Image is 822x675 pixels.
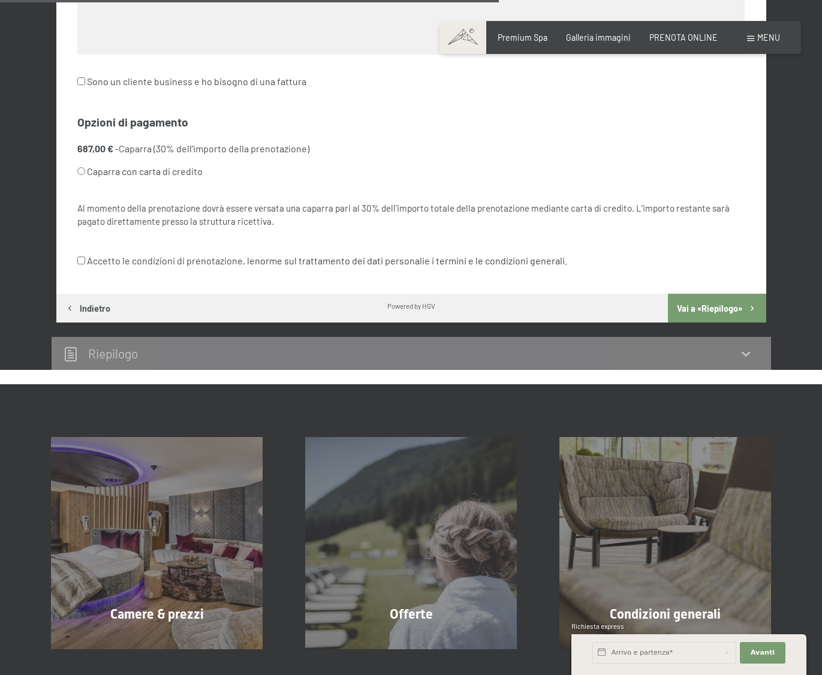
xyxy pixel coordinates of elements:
[566,32,631,43] a: Galleria immagini
[387,301,435,311] div: Powered by HGV
[610,607,721,622] span: Condizioni generali
[77,167,85,175] input: Caparra con carta di credito
[30,437,284,649] a: Vacanze in Trentino Alto Adige all'Hotel Schwarzenstein Camere & prezzi
[284,437,538,649] a: Vacanze in Trentino Alto Adige all'Hotel Schwarzenstein Offerte
[77,70,306,93] label: Sono un cliente business e ho bisogno di una fattura
[77,202,745,228] div: Al momento della prenotazione dovrà essere versata una caparra pari al 30% dell’importo totale de...
[77,114,188,131] legend: Opzioni di pagamento
[751,648,775,658] span: Avanti
[77,257,85,264] input: Accetto le condizioni di prenotazione, lenorme sul trattamento dei dati personalie i termini e le...
[77,160,716,183] label: Caparra con carta di credito
[255,255,424,266] a: norme sul trattamento dei dati personali
[88,346,138,361] h2: Riepilogo
[668,294,766,323] button: Vai a «Riepilogo»
[77,142,745,183] li: - Caparra (30% dell’importo della prenotazione)
[77,143,113,154] strong: 687,00 €
[649,32,718,43] a: PRENOTA ONLINE
[110,607,204,622] span: Camere & prezzi
[390,607,433,622] span: Offerte
[56,294,119,323] button: Indietro
[436,255,565,266] a: termini e le condizioni generali
[740,642,785,664] button: Avanti
[77,249,567,272] label: Accetto le condizioni di prenotazione, le e i .
[77,77,85,85] input: Sono un cliente business e ho bisogno di una fattura
[571,622,624,630] span: Richiesta express
[498,32,547,43] a: Premium Spa
[757,32,780,43] span: Menu
[538,437,792,649] a: Vacanze in Trentino Alto Adige all'Hotel Schwarzenstein Condizioni generali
